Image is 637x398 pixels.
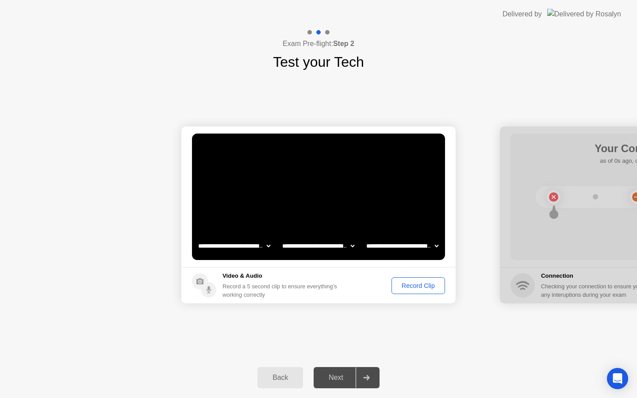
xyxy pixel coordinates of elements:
[196,237,272,255] select: Available cameras
[395,282,442,289] div: Record Clip
[280,237,356,255] select: Available speakers
[260,374,300,382] div: Back
[273,51,364,73] h1: Test your Tech
[283,38,354,49] h4: Exam Pre-flight:
[257,367,303,388] button: Back
[333,40,354,47] b: Step 2
[316,374,356,382] div: Next
[547,9,621,19] img: Delivered by Rosalyn
[607,368,628,389] div: Open Intercom Messenger
[223,282,341,299] div: Record a 5 second clip to ensure everything’s working correctly
[365,237,440,255] select: Available microphones
[341,143,352,154] div: !
[391,277,445,294] button: Record Clip
[223,272,341,280] h5: Video & Audio
[347,143,358,154] div: . . .
[503,9,542,19] div: Delivered by
[314,367,380,388] button: Next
